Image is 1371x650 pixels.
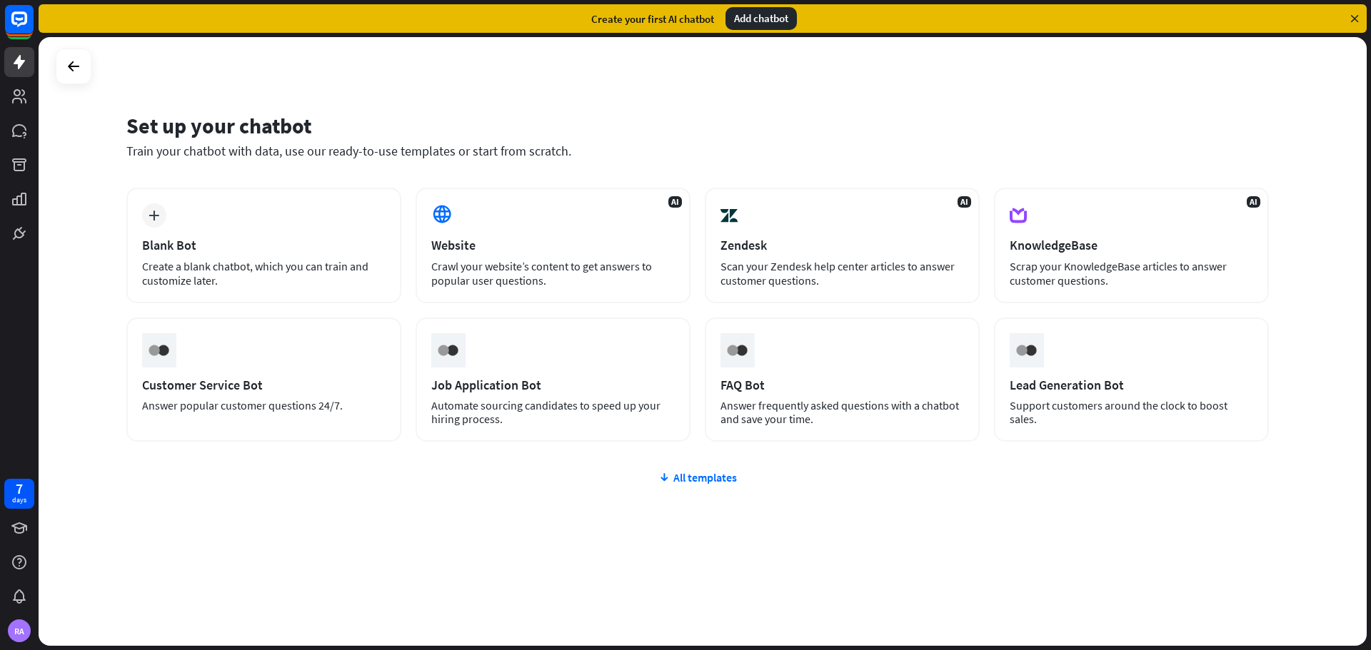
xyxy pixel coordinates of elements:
[16,482,23,495] div: 7
[12,495,26,505] div: days
[591,12,714,26] div: Create your first AI chatbot
[8,619,31,642] div: RA
[725,7,797,30] div: Add chatbot
[4,479,34,509] a: 7 days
